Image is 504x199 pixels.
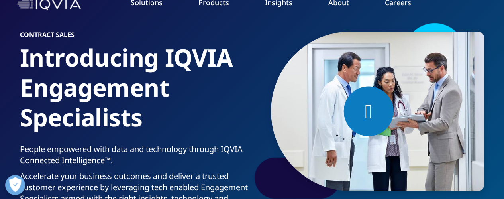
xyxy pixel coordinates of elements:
h1: Introducing IQVIA Engagement Specialists [20,43,249,144]
p: People empowered with data and technology through IQVIA Connected Intelligence™. [20,144,249,171]
img: 594_custom-photo_sales-person-talking-to-group.jpg [271,32,484,191]
button: Open Preferences [5,175,25,195]
h6: CONTRACT SALES [20,32,249,43]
